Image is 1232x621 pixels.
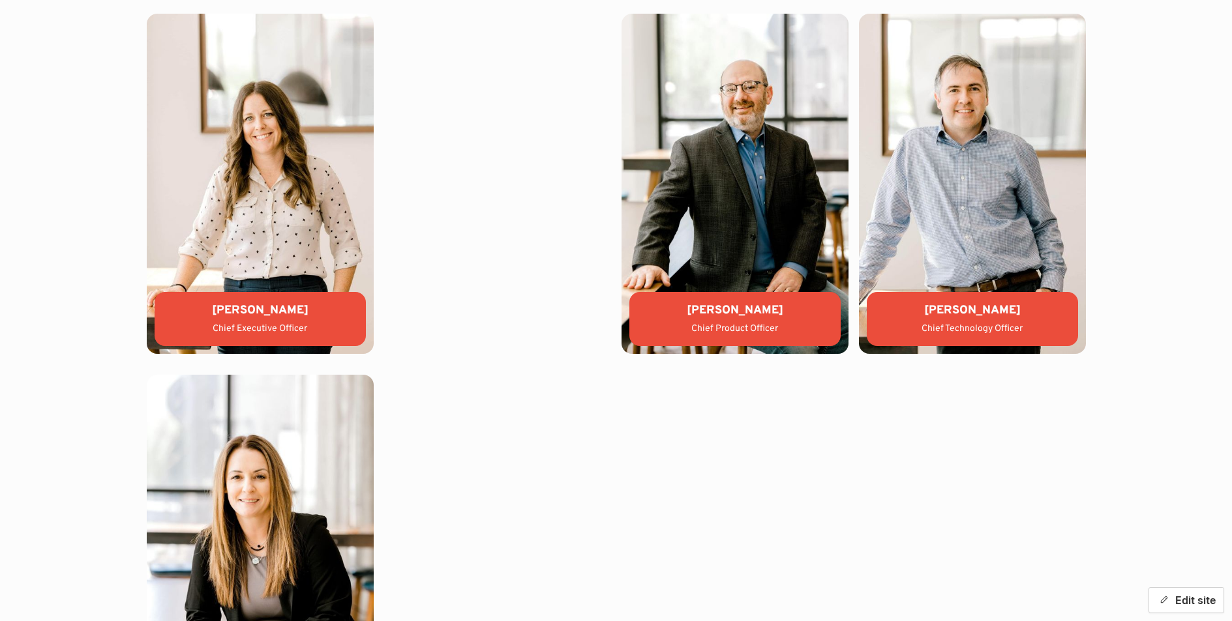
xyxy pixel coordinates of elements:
[877,323,1068,336] div: Chief Technology Officer
[165,302,355,319] div: [PERSON_NAME]
[640,323,830,336] div: Chief Product Officer
[622,14,849,354] img: Matthew Groner
[877,302,1068,319] div: [PERSON_NAME]
[859,14,1086,354] img: Tony Compton
[1149,587,1224,613] button: Edit site
[165,323,355,336] div: Chief Executive Officer
[640,302,830,319] div: [PERSON_NAME]
[147,14,374,354] img: Lauren Donalson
